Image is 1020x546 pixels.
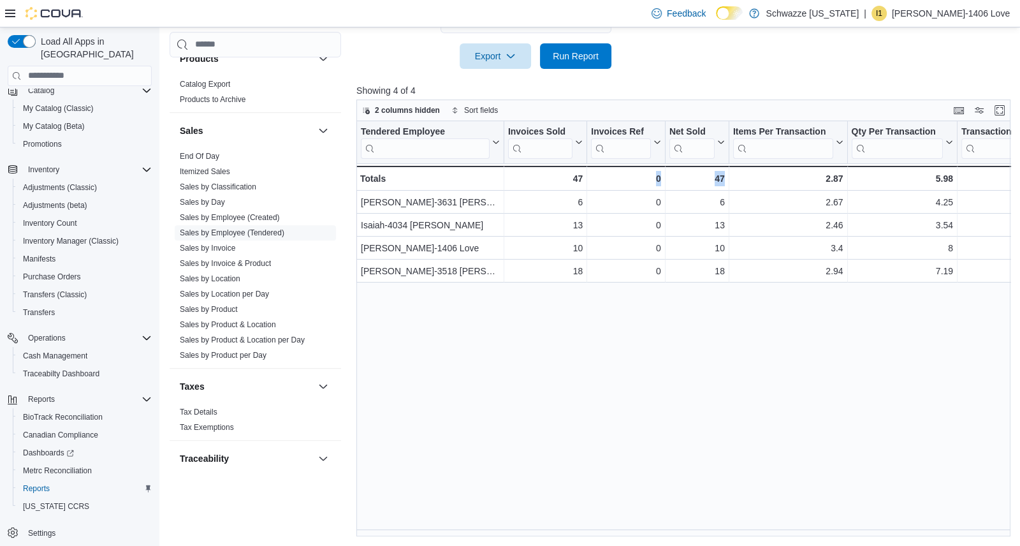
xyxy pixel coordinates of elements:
[766,6,859,21] p: Schwazze [US_STATE]
[180,80,230,89] a: Catalog Export
[180,259,271,268] a: Sales by Invoice & Product
[23,83,59,98] button: Catalog
[28,394,55,404] span: Reports
[13,347,157,365] button: Cash Management
[13,232,157,250] button: Inventory Manager (Classic)
[508,171,583,186] div: 47
[23,307,55,318] span: Transfers
[540,43,611,69] button: Run Report
[23,369,99,379] span: Traceabilty Dashboard
[733,171,843,186] div: 2.87
[23,83,152,98] span: Catalog
[36,35,152,61] span: Load All Apps in [GEOGRAPHIC_DATA]
[180,212,280,223] span: Sales by Employee (Created)
[446,103,503,118] button: Sort fields
[180,289,269,299] span: Sales by Location per Day
[180,213,280,222] a: Sales by Employee (Created)
[13,250,157,268] button: Manifests
[18,287,92,302] a: Transfers (Classic)
[180,94,245,105] span: Products to Archive
[18,348,152,364] span: Cash Management
[464,105,498,115] span: Sort fields
[180,408,217,417] a: Tax Details
[13,268,157,286] button: Purchase Orders
[13,304,157,321] button: Transfers
[646,1,711,26] a: Feedback
[18,427,152,443] span: Canadian Compliance
[180,274,240,284] span: Sales by Location
[18,305,152,320] span: Transfers
[180,182,256,191] a: Sales by Classification
[18,366,105,381] a: Traceabilty Dashboard
[180,258,271,269] span: Sales by Invoice & Product
[23,412,103,422] span: BioTrack Reconciliation
[18,499,94,514] a: [US_STATE] CCRS
[23,501,89,512] span: [US_STATE] CCRS
[23,330,71,346] button: Operations
[180,151,219,161] span: End Of Day
[18,348,92,364] a: Cash Management
[23,290,87,300] span: Transfers (Classic)
[28,85,54,96] span: Catalog
[18,305,60,320] a: Transfers
[18,216,82,231] a: Inventory Count
[18,101,99,116] a: My Catalog (Classic)
[180,350,266,360] span: Sales by Product per Day
[180,305,238,314] a: Sales by Product
[18,463,152,478] span: Metrc Reconciliation
[18,233,152,249] span: Inventory Manager (Classic)
[13,408,157,426] button: BioTrack Reconciliation
[23,483,50,494] span: Reports
[180,320,276,330] span: Sales by Product & Location
[180,351,266,360] a: Sales by Product per Day
[28,165,59,175] span: Inventory
[553,50,599,63] span: Run Report
[180,244,235,253] a: Sales by Invoice
[13,179,157,196] button: Adjustments (Classic)
[18,101,152,116] span: My Catalog (Classic)
[18,427,103,443] a: Canadian Compliance
[180,152,219,161] a: End Of Day
[669,171,725,186] div: 47
[180,304,238,314] span: Sales by Product
[23,103,94,114] span: My Catalog (Classic)
[18,366,152,381] span: Traceabilty Dashboard
[18,251,61,267] a: Manifests
[18,180,152,195] span: Adjustments (Classic)
[23,330,152,346] span: Operations
[13,100,157,117] button: My Catalog (Classic)
[180,182,256,192] span: Sales by Classification
[180,320,276,329] a: Sales by Product & Location
[3,161,157,179] button: Inventory
[18,119,90,134] a: My Catalog (Beta)
[23,392,152,407] span: Reports
[180,452,229,465] h3: Traceability
[18,251,152,267] span: Manifests
[170,149,341,368] div: Sales
[13,365,157,383] button: Traceabilty Dashboard
[716,6,743,20] input: Dark Mode
[18,445,79,461] a: Dashboards
[23,121,85,131] span: My Catalog (Beta)
[18,287,152,302] span: Transfers (Classic)
[13,286,157,304] button: Transfers (Classic)
[180,198,225,207] a: Sales by Day
[13,117,157,135] button: My Catalog (Beta)
[3,390,157,408] button: Reports
[23,162,64,177] button: Inventory
[180,452,313,465] button: Traceability
[180,243,235,253] span: Sales by Invoice
[356,84,1017,97] p: Showing 4 of 4
[180,274,240,283] a: Sales by Location
[23,351,87,361] span: Cash Management
[13,480,157,498] button: Reports
[28,333,66,343] span: Operations
[23,254,55,264] span: Manifests
[667,7,706,20] span: Feedback
[316,123,331,138] button: Sales
[18,409,108,425] a: BioTrack Reconciliation
[460,43,531,69] button: Export
[25,7,83,20] img: Cova
[180,197,225,207] span: Sales by Day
